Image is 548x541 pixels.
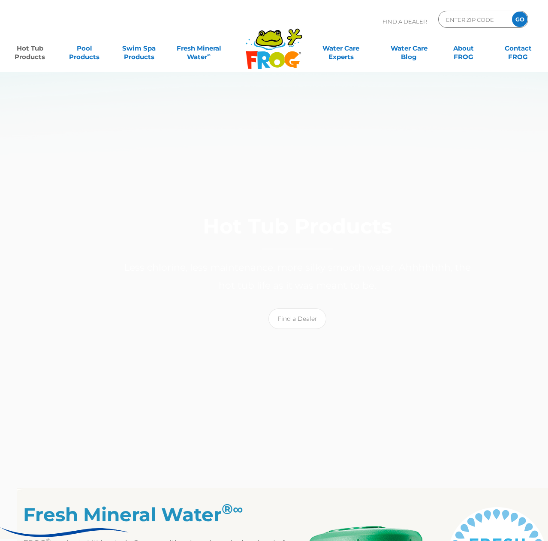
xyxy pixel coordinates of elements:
[172,40,226,57] a: Fresh MineralWater∞
[382,11,427,32] p: Find A Dealer
[118,40,160,57] a: Swim SpaProducts
[443,40,485,57] a: AboutFROG
[9,40,51,57] a: Hot TubProducts
[241,17,307,69] img: Frog Products Logo
[63,40,105,57] a: PoolProducts
[388,40,430,57] a: Water CareBlog
[233,500,243,517] em: ∞
[207,52,211,58] sup: ∞
[114,215,480,250] h1: Hot Tub Products
[222,500,243,517] sup: ®
[23,503,291,526] h2: Fresh Mineral Water
[512,12,527,27] input: GO
[114,259,480,295] p: Less chlorine, less maintenance, more silky smooth water. Ahhhhhhh, the hot tub life as it was me...
[497,40,539,57] a: ContactFROG
[268,308,326,329] a: Find a Dealer
[307,40,376,57] a: Water CareExperts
